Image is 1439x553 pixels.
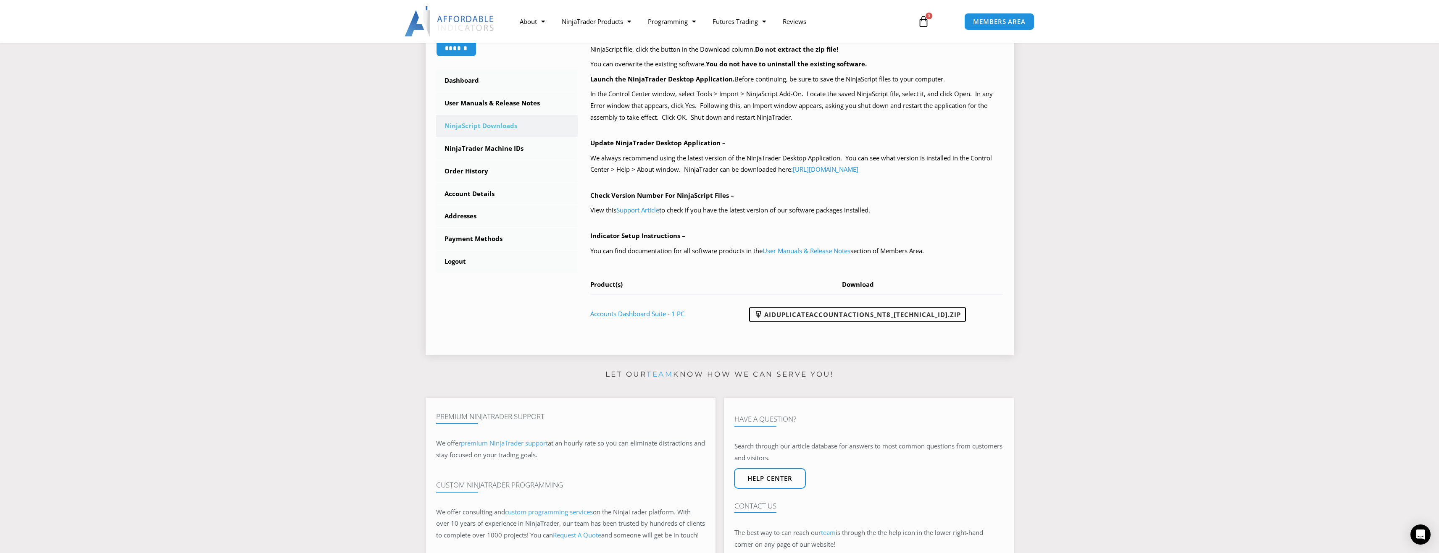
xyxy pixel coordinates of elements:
a: Dashboard [436,70,578,92]
a: MEMBERS AREA [964,13,1034,30]
p: View this to check if you have the latest version of our software packages installed. [590,204,1003,216]
span: Help center [747,475,792,482]
a: Accounts Dashboard Suite - 1 PC [590,309,684,318]
span: We offer consulting and [436,508,593,516]
b: Check Version Number For NinjaScript Files – [590,191,734,199]
a: About [511,12,553,31]
p: Before continuing, be sure to save the NinjaScript files to your computer. [590,73,1003,85]
a: Payment Methods [436,228,578,250]
img: LogoAI | Affordable Indicators – NinjaTrader [405,6,495,37]
a: Logout [436,251,578,273]
a: 0 [905,9,942,34]
b: Indicator Setup Instructions – [590,231,685,240]
h4: Contact Us [734,502,1003,510]
nav: Account pages [436,70,578,273]
a: Order History [436,160,578,182]
a: Programming [639,12,704,31]
a: premium NinjaTrader support [461,439,548,447]
a: Addresses [436,205,578,227]
a: AIDuplicateAccountActions_NT8_[TECHNICAL_ID].zip [749,307,966,322]
a: team [647,370,673,378]
a: Request A Quote [553,531,601,539]
b: Do not extract the zip file! [755,45,838,53]
a: custom programming services [505,508,593,516]
a: team [821,528,836,537]
a: Futures Trading [704,12,774,31]
a: Account Details [436,183,578,205]
span: at an hourly rate so you can eliminate distractions and stay focused on your trading goals. [436,439,705,459]
a: NinjaTrader Products [553,12,639,31]
h4: Have A Question? [734,415,1003,423]
a: Reviews [774,12,815,31]
p: You can find documentation for all software products in the section of Members Area. [590,245,1003,257]
b: You do not have to uninstall the existing software. [706,60,867,68]
span: on the NinjaTrader platform. With over 10 years of experience in NinjaTrader, our team has been t... [436,508,705,540]
a: [URL][DOMAIN_NAME] [793,165,858,173]
p: Let our know how we can serve you! [426,368,1014,381]
span: MEMBERS AREA [973,18,1026,25]
p: We always recommend using the latest version of the NinjaTrader Desktop Application. You can see ... [590,152,1003,176]
a: NinjaTrader Machine IDs [436,138,578,160]
p: Search through our article database for answers to most common questions from customers and visit... [734,440,1003,464]
nav: Menu [511,12,908,31]
a: Help center [734,468,806,489]
h4: Premium NinjaTrader Support [436,412,705,421]
div: Open Intercom Messenger [1410,524,1431,545]
span: We offer [436,439,461,447]
a: Support Article [616,206,659,214]
span: Product(s) [590,280,623,288]
b: Update NinjaTrader Desktop Application – [590,139,726,147]
a: User Manuals & Release Notes [763,246,850,255]
p: In the Control Center window, select Tools > Import > NinjaScript Add-On. Locate the saved NinjaS... [590,88,1003,123]
span: 0 [926,13,932,19]
a: NinjaScript Downloads [436,115,578,137]
p: You can overwrite the existing software. [590,58,1003,70]
a: User Manuals & Release Notes [436,92,578,114]
span: Download [842,280,874,288]
h4: Custom NinjaTrader Programming [436,481,705,489]
p: Your purchased products with available NinjaScript downloads are listed in the table below, at th... [590,32,1003,55]
p: The best way to can reach our is through the the help icon in the lower right-hand corner on any ... [734,527,1003,550]
b: Launch the NinjaTrader Desktop Application. [590,75,734,83]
